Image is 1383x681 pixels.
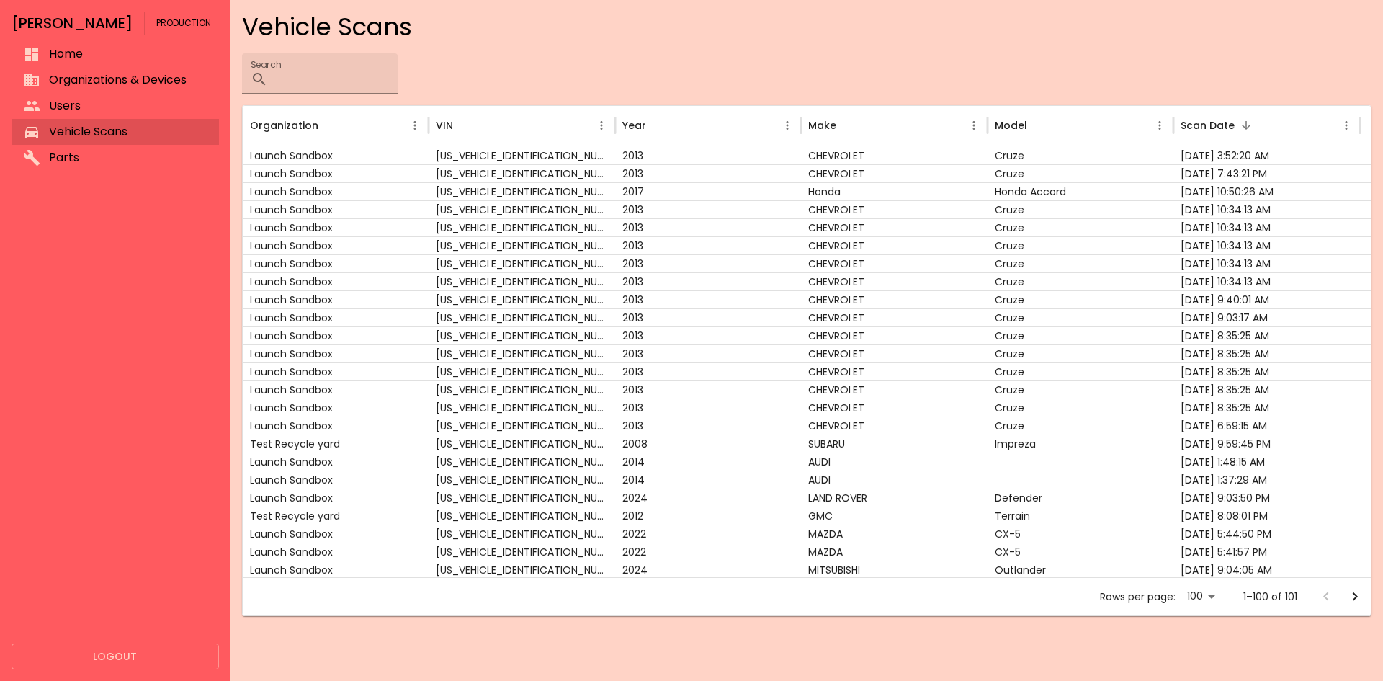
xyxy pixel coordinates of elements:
[429,561,615,579] div: JA4J3VA82RZ070745
[995,118,1027,133] div: Model
[777,115,797,135] button: Year column menu
[801,326,988,344] div: CHEVROLET
[801,507,988,525] div: GMC
[1173,417,1360,435] div: 9/19/2025, 6:59:15 AM
[801,362,988,380] div: CHEVROLET
[801,435,988,453] div: SUBARU
[988,543,1174,561] div: CX-5
[1173,435,1360,453] div: 9/18/2025, 9:59:45 PM
[429,254,615,272] div: 1G1PC5SB9D7293890
[243,164,429,182] div: Launch Sandbox
[801,489,988,507] div: LAND ROVER
[243,561,429,579] div: Launch Sandbox
[988,254,1174,272] div: Cruze
[1173,380,1360,399] div: 9/19/2025, 8:35:25 AM
[988,435,1174,453] div: Impreza
[801,200,988,218] div: CHEVROLET
[615,417,802,435] div: 2013
[1173,543,1360,561] div: 9/17/2025, 5:41:57 PM
[615,290,802,308] div: 2013
[988,344,1174,362] div: Cruze
[429,236,615,254] div: 1G1PC5SB9D7293890
[1243,589,1297,604] p: 1–100 of 101
[242,12,1371,42] h4: Vehicle Scans
[429,344,615,362] div: 1G1PC5SB9D7293890
[615,561,802,579] div: 2024
[429,182,615,200] div: 1HGCM72636A000000
[988,417,1174,435] div: Cruze
[1341,582,1369,611] button: Go to next page
[243,326,429,344] div: Launch Sandbox
[1173,182,1360,200] div: 9/19/2025, 10:50:26 AM
[1173,200,1360,218] div: 9/19/2025, 10:34:13 AM
[320,115,340,135] button: Sort
[801,561,988,579] div: MITSUBISHI
[243,417,429,435] div: Launch Sandbox
[1173,254,1360,272] div: 9/19/2025, 10:34:13 AM
[648,115,668,135] button: Sort
[801,453,988,471] div: AUDI
[429,218,615,236] div: 1G1PC5SB9D7293890
[988,525,1174,543] div: CX-5
[801,543,988,561] div: MAZDA
[251,58,281,71] label: Search
[1173,362,1360,380] div: 9/19/2025, 8:35:25 AM
[615,435,802,453] div: 2008
[429,308,615,326] div: 1G1PC5SB9D7293890
[988,290,1174,308] div: Cruze
[988,507,1174,525] div: Terrain
[1173,218,1360,236] div: 9/19/2025, 10:34:13 AM
[49,71,207,89] span: Organizations & Devices
[429,543,615,561] div: JM3KFBDMXN1522062
[615,236,802,254] div: 2013
[1336,115,1356,135] button: Scan Date column menu
[615,218,802,236] div: 2013
[429,200,615,218] div: 1G1PC5SB9D7293890
[429,326,615,344] div: 1G1PC5SB9D7293890
[622,118,646,133] div: Year
[243,344,429,362] div: Launch Sandbox
[988,272,1174,290] div: Cruze
[1173,164,1360,182] div: 9/19/2025, 7:43:21 PM
[1100,589,1176,604] p: Rows per page:
[243,218,429,236] div: Launch Sandbox
[243,543,429,561] div: Launch Sandbox
[801,399,988,417] div: CHEVROLET
[243,290,429,308] div: Launch Sandbox
[243,399,429,417] div: Launch Sandbox
[1181,118,1235,133] div: Scan Date
[988,561,1174,579] div: Outlander
[988,236,1174,254] div: Cruze
[615,146,802,164] div: 2013
[615,489,802,507] div: 2024
[591,115,612,135] button: VIN column menu
[838,115,858,135] button: Sort
[615,362,802,380] div: 2013
[615,525,802,543] div: 2022
[1173,308,1360,326] div: 9/19/2025, 9:03:17 AM
[429,471,615,489] div: LFVAGD4L6ED012162
[243,453,429,471] div: Launch Sandbox
[801,182,988,200] div: Honda
[801,471,988,489] div: AUDI
[988,489,1174,507] div: Defender
[1173,453,1360,471] div: 9/18/2025, 1:48:15 AM
[243,525,429,543] div: Launch Sandbox
[243,272,429,290] div: Launch Sandbox
[1173,146,1360,164] div: 9/27/2025, 3:52:20 AM
[156,12,211,35] span: Production
[1150,115,1170,135] button: Model column menu
[429,362,615,380] div: 1G1PC5SB9D7293890
[988,200,1174,218] div: Cruze
[243,489,429,507] div: Launch Sandbox
[615,344,802,362] div: 2013
[243,308,429,326] div: Launch Sandbox
[1173,507,1360,525] div: 9/17/2025, 8:08:01 PM
[615,182,802,200] div: 2017
[429,146,615,164] div: 1G1PC5SB9D7293890
[243,200,429,218] div: Launch Sandbox
[801,236,988,254] div: CHEVROLET
[49,123,207,141] span: Vehicle Scans
[615,308,802,326] div: 2013
[1029,115,1049,135] button: Sort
